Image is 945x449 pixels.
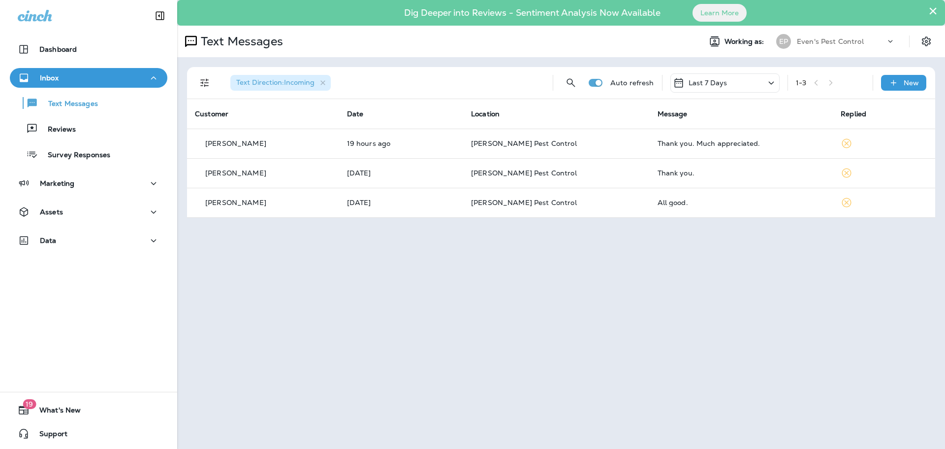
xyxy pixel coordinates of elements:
[797,37,864,45] p: Even's Pest Control
[10,39,167,59] button: Dashboard
[38,125,76,135] p: Reviews
[347,139,455,147] p: Oct 9, 2025 02:16 PM
[38,100,98,109] p: Text Messages
[658,199,825,207] div: All good.
[38,151,110,160] p: Survey Responses
[205,199,266,207] p: [PERSON_NAME]
[776,34,791,49] div: EP
[471,169,577,177] span: [PERSON_NAME] Pest Control
[347,169,455,177] p: Oct 8, 2025 11:29 AM
[610,79,654,87] p: Auto refresh
[10,173,167,193] button: Marketing
[471,109,500,118] span: Location
[561,73,581,93] button: Search Messages
[10,400,167,420] button: 19What's New
[693,4,747,22] button: Learn More
[904,79,919,87] p: New
[376,11,689,14] p: Dig Deeper into Reviews - Sentiment Analysis Now Available
[195,73,215,93] button: Filters
[10,118,167,139] button: Reviews
[10,231,167,250] button: Data
[195,109,228,118] span: Customer
[471,198,577,207] span: [PERSON_NAME] Pest Control
[10,68,167,88] button: Inbox
[205,139,266,147] p: [PERSON_NAME]
[30,430,67,442] span: Support
[40,74,59,82] p: Inbox
[40,208,63,216] p: Assets
[658,169,825,177] div: Thank you.
[658,109,688,118] span: Message
[10,93,167,113] button: Text Messages
[724,37,766,46] span: Working as:
[10,144,167,165] button: Survey Responses
[841,109,866,118] span: Replied
[230,75,331,91] div: Text Direction:Incoming
[658,139,825,147] div: Thank you. Much appreciated.
[917,33,935,50] button: Settings
[39,45,77,53] p: Dashboard
[40,179,74,187] p: Marketing
[40,237,57,244] p: Data
[146,6,174,26] button: Collapse Sidebar
[236,78,315,87] span: Text Direction : Incoming
[205,169,266,177] p: [PERSON_NAME]
[347,109,364,118] span: Date
[10,424,167,444] button: Support
[689,79,727,87] p: Last 7 Days
[928,3,938,19] button: Close
[197,34,283,49] p: Text Messages
[347,199,455,207] p: Oct 2, 2025 08:02 AM
[471,139,577,148] span: [PERSON_NAME] Pest Control
[30,406,81,418] span: What's New
[23,399,36,409] span: 19
[796,79,806,87] div: 1 - 3
[10,202,167,222] button: Assets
